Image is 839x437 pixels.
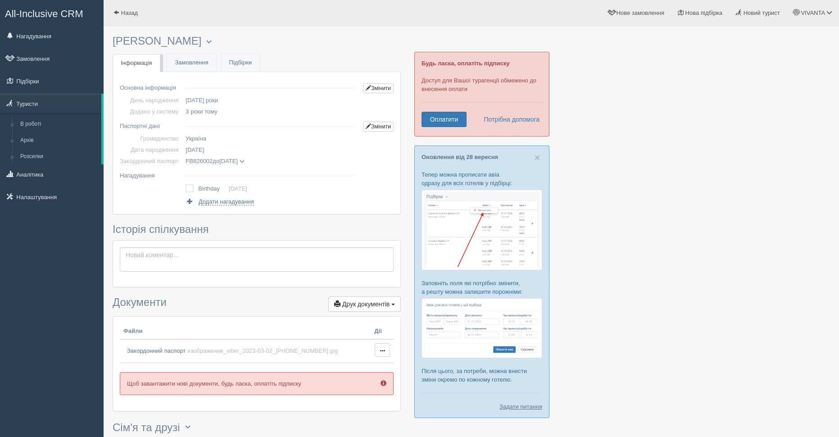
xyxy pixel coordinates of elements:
span: × [535,152,540,163]
h3: Історія спілкування [113,223,401,235]
a: Замовлення [167,54,217,72]
a: В роботі [16,116,101,132]
span: Нова підбірка [685,9,723,16]
a: Задати питання [499,402,542,411]
a: Потрібна допомога [478,112,540,127]
span: Закордонний паспорт [127,347,186,354]
td: Дата народження [120,144,182,155]
th: Файли [120,323,371,340]
a: Змінити [363,83,394,93]
td: Україна [182,133,359,144]
span: изображение_viber_2023-03-02_[PHONE_NUMBER].jpg [187,347,338,354]
span: [DATE] [219,158,238,164]
span: Додати нагадування [199,198,254,205]
span: [DATE] [186,146,204,153]
td: [DATE] роки [182,95,359,106]
td: Паспортні дані [120,117,182,133]
td: День народження [120,95,182,106]
a: Архів [16,132,101,149]
a: [DATE] [229,185,247,192]
span: 3 роки тому [186,108,217,115]
span: Новий турист [744,9,780,16]
a: Оплатити [422,112,467,127]
p: Щоб завантажити нові документи, будь ласка, оплатіть підписку [120,372,394,395]
a: All-Inclusive CRM [0,0,103,25]
td: Громадянство [120,133,182,144]
h3: [PERSON_NAME] [113,35,401,47]
a: Оновлення від 28 вересня [422,154,498,160]
td: Нагадування [120,167,182,181]
td: Закордонний паспорт [120,155,182,167]
td: Birthday [198,182,229,195]
a: Додати нагадування [186,197,254,206]
span: Назад [121,9,138,16]
a: Закордонний паспорт изображение_viber_2023-03-02_[PHONE_NUMBER].jpg [123,343,367,359]
span: VIVANTA [801,9,825,16]
a: Інформація [113,54,160,73]
h3: Сім'я та друзі [113,420,401,436]
a: Розсилки [16,149,101,165]
p: Тепер можна прописати авіа одразу для всіх готелів у підбірці: [422,170,542,187]
button: Друк документів [328,296,401,312]
td: Додано у систему [120,106,182,117]
p: Заповніть поля які потрібно змінити, а решту можна залишити порожніми: [422,279,542,296]
button: Close [535,153,540,162]
b: Будь ласка, оплатіть підписку [422,60,509,67]
img: %D0%BF%D1%96%D0%B4%D0%B1%D1%96%D1%80%D0%BA%D0%B0-%D0%B0%D0%B2%D1%96%D0%B0-2-%D1%81%D1%80%D0%BC-%D... [422,298,542,358]
img: %D0%BF%D1%96%D0%B4%D0%B1%D1%96%D1%80%D0%BA%D0%B0-%D0%B0%D0%B2%D1%96%D0%B0-1-%D1%81%D1%80%D0%BC-%D... [422,190,542,270]
span: FB826002 [186,158,213,164]
td: Основна інформація [120,79,182,95]
span: Друк документів [342,300,390,308]
span: до [186,158,244,164]
h3: Документи [113,296,401,312]
span: All-Inclusive CRM [5,8,83,19]
a: Підбірки [221,54,260,72]
span: Нове замовлення [617,9,664,16]
a: Змінити [363,122,394,132]
div: Доступ для Вашої турагенції обмежено до внесення оплати [414,52,549,137]
th: Дії [371,323,394,340]
p: Після цього, за потреби, можна внести зміни окремо по кожному готелю. [422,367,542,384]
span: Інформація [121,59,152,66]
